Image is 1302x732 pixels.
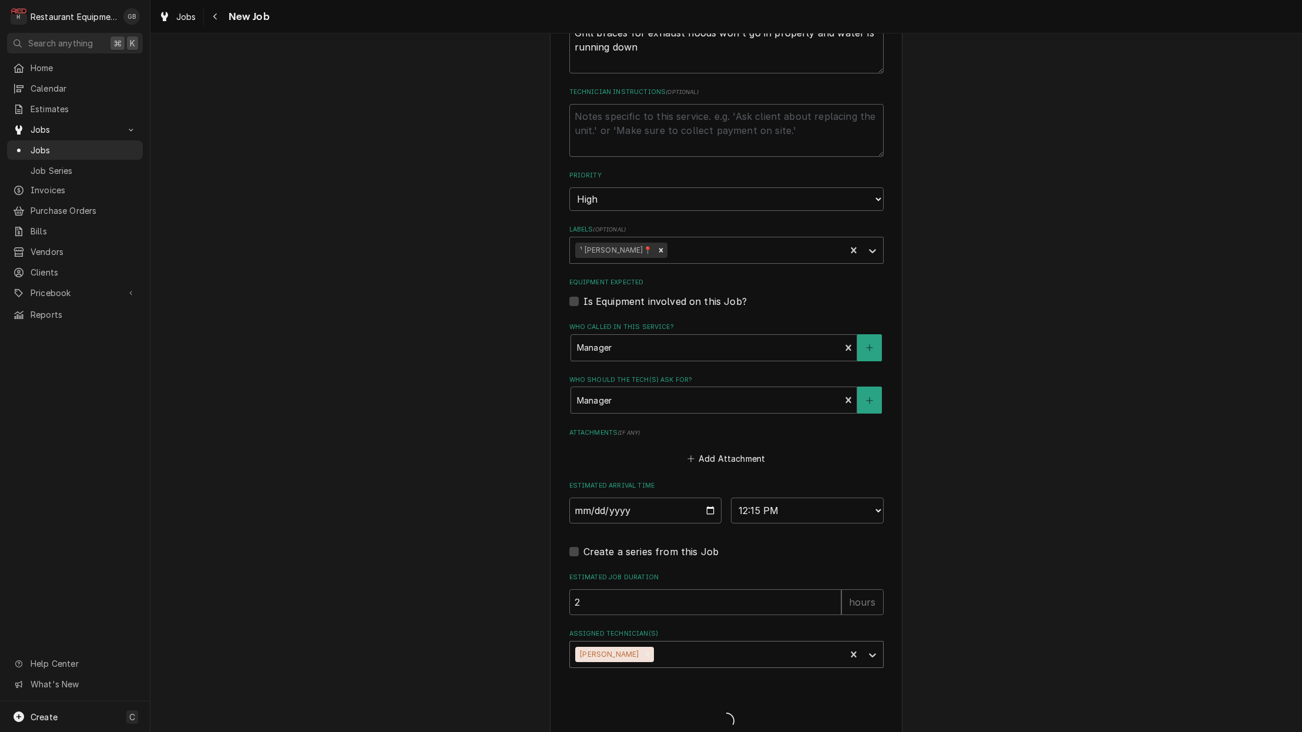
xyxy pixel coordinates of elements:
[31,287,119,299] span: Pricebook
[7,263,143,282] a: Clients
[569,323,884,361] div: Who called in this service?
[569,225,884,263] div: Labels
[575,243,655,258] div: ¹ [PERSON_NAME]📍
[569,573,884,582] label: Estimated Job Duration
[583,545,719,559] label: Create a series from this Job
[569,5,884,73] div: Reason For Call
[7,242,143,261] a: Vendors
[866,397,873,405] svg: Create New Contact
[7,654,143,673] a: Go to Help Center
[225,9,270,25] span: New Job
[31,712,58,722] span: Create
[731,498,884,523] select: Time Select
[31,657,136,670] span: Help Center
[31,225,137,237] span: Bills
[569,323,884,332] label: Who called in this service?
[31,164,137,177] span: Job Series
[593,226,626,233] span: ( optional )
[113,37,122,49] span: ⌘
[31,678,136,690] span: What's New
[569,21,884,73] textarea: Grill braces for exhaust hoods won't go in properly and water is running down
[31,308,137,321] span: Reports
[569,375,884,385] label: Who should the tech(s) ask for?
[569,88,884,97] label: Technician Instructions
[123,8,140,25] div: GB
[7,33,143,53] button: Search anything⌘K
[569,375,884,414] div: Who should the tech(s) ask for?
[123,8,140,25] div: Gary Beaver's Avatar
[7,221,143,241] a: Bills
[31,184,137,196] span: Invoices
[7,58,143,78] a: Home
[569,629,884,639] label: Assigned Technician(s)
[11,8,27,25] div: Restaurant Equipment Diagnostics's Avatar
[129,711,135,723] span: C
[569,278,884,287] label: Equipment Expected
[569,629,884,667] div: Assigned Technician(s)
[31,266,137,278] span: Clients
[154,7,201,26] a: Jobs
[618,429,640,436] span: ( if any )
[575,647,641,662] div: [PERSON_NAME]
[31,11,117,23] div: Restaurant Equipment Diagnostics
[7,99,143,119] a: Estimates
[666,89,699,95] span: ( optional )
[7,161,143,180] a: Job Series
[31,204,137,217] span: Purchase Orders
[28,37,93,49] span: Search anything
[569,278,884,308] div: Equipment Expected
[866,344,873,352] svg: Create New Contact
[11,8,27,25] div: R
[7,674,143,694] a: Go to What's New
[569,481,884,491] label: Estimated Arrival Time
[7,140,143,160] a: Jobs
[7,79,143,98] a: Calendar
[569,88,884,156] div: Technician Instructions
[31,123,119,136] span: Jobs
[655,243,667,258] div: Remove ¹ Beckley📍
[583,294,747,308] label: Is Equipment involved on this Job?
[569,171,884,180] label: Priority
[31,246,137,258] span: Vendors
[641,647,654,662] div: Remove Hunter Ralston
[31,82,137,95] span: Calendar
[841,589,884,615] div: hours
[31,62,137,74] span: Home
[569,428,884,438] label: Attachments
[206,7,225,26] button: Navigate back
[569,573,884,615] div: Estimated Job Duration
[569,225,884,234] label: Labels
[857,387,882,414] button: Create New Contact
[31,103,137,115] span: Estimates
[7,201,143,220] a: Purchase Orders
[7,305,143,324] a: Reports
[569,171,884,210] div: Priority
[7,180,143,200] a: Invoices
[7,120,143,139] a: Go to Jobs
[176,11,196,23] span: Jobs
[569,481,884,523] div: Estimated Arrival Time
[130,37,135,49] span: K
[569,498,722,523] input: Date
[31,144,137,156] span: Jobs
[569,428,884,467] div: Attachments
[857,334,882,361] button: Create New Contact
[685,451,767,467] button: Add Attachment
[7,283,143,303] a: Go to Pricebook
